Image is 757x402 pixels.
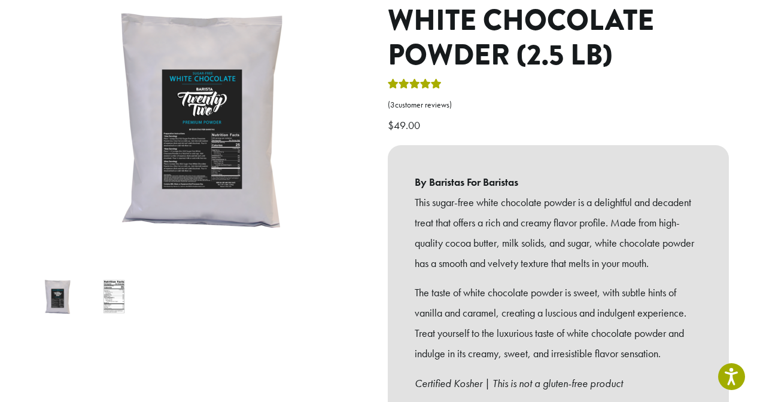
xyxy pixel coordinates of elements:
span: $ [388,118,394,132]
img: Barista 22 Sugar Free White Chocolate Powder [34,273,81,320]
em: Certified Kosher | This is not a gluten-free product [415,376,623,390]
div: Rated 5.00 out of 5 [388,77,442,95]
b: By Baristas For Baristas [415,172,702,192]
p: The taste of white chocolate powder is sweet, with subtle hints of vanilla and caramel, creating ... [415,283,702,363]
p: This sugar-free white chocolate powder is a delightful and decadent treat that offers a rich and ... [415,192,702,273]
span: 3 [390,100,395,110]
a: (3customer reviews) [388,99,729,111]
img: Barista 22 Sugar-Free White Chocolate Powder (2.5 lb) - Image 2 [90,273,138,320]
bdi: 49.00 [388,118,423,132]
